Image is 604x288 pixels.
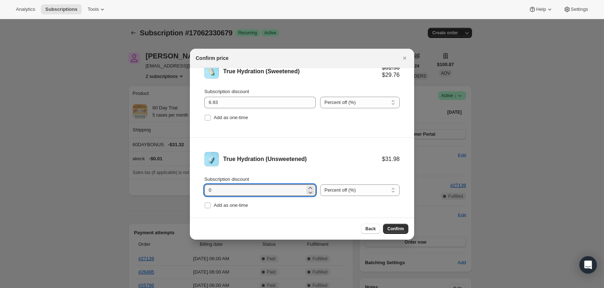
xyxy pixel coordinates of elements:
div: $31.98 [382,64,400,71]
span: Confirm [387,226,404,232]
button: Help [524,4,557,14]
button: Close [400,53,410,63]
span: Settings [571,6,588,12]
span: Tools [88,6,99,12]
span: Subscription discount [204,89,249,94]
img: True Hydration (Unsweetened) [204,152,219,166]
button: Confirm [383,224,408,234]
button: Tools [83,4,110,14]
span: Add as one-time [214,115,248,120]
div: $29.76 [382,71,400,79]
div: True Hydration (Unsweetened) [223,156,382,163]
button: Analytics [12,4,39,14]
button: Back [361,224,380,234]
span: Add as one-time [214,202,248,208]
span: Help [536,6,546,12]
div: True Hydration (Sweetened) [223,68,382,75]
span: Analytics [16,6,35,12]
button: Subscriptions [41,4,82,14]
span: Subscription discount [204,176,249,182]
h2: Confirm price [196,54,229,62]
div: $31.98 [382,156,400,163]
button: Settings [559,4,592,14]
div: Open Intercom Messenger [579,256,597,274]
span: Back [365,226,376,232]
span: Subscriptions [45,6,77,12]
